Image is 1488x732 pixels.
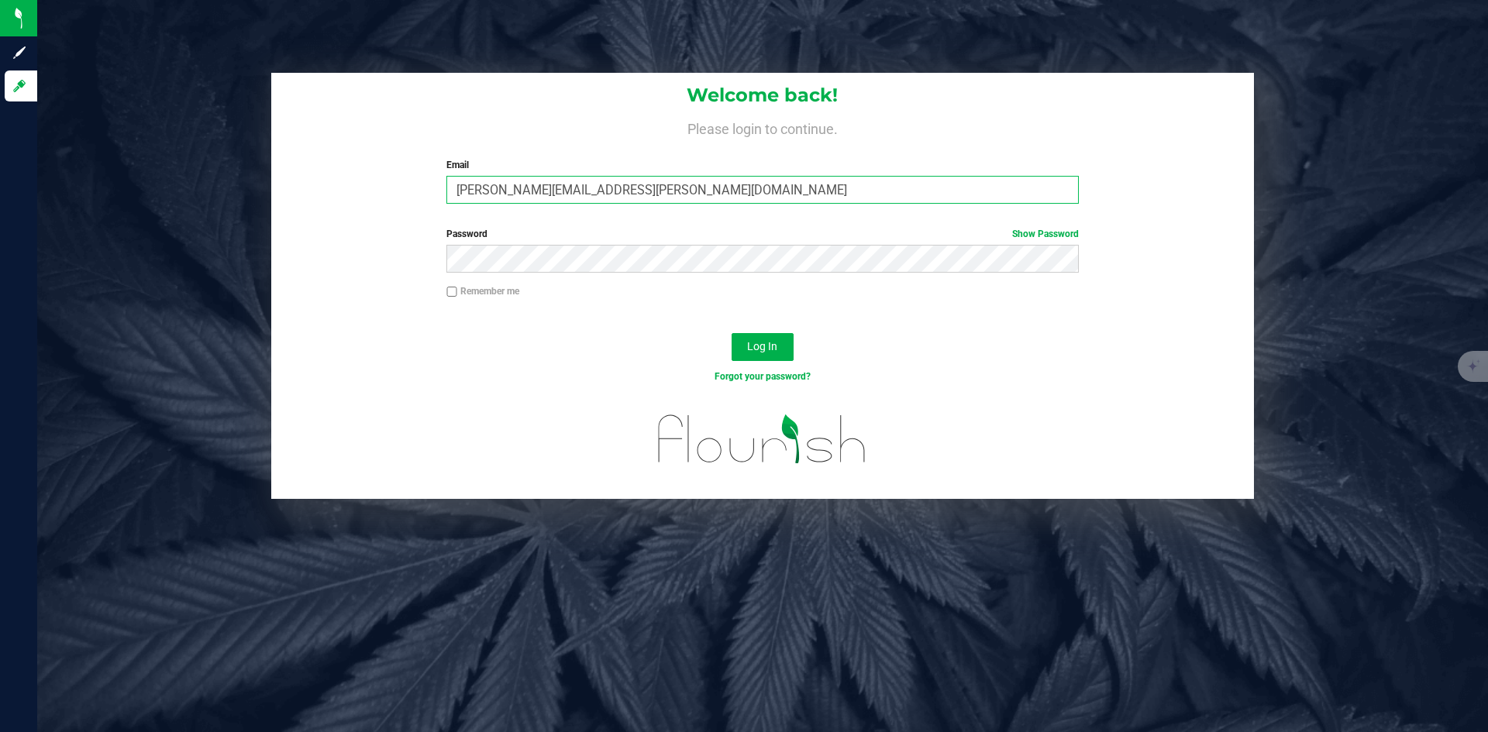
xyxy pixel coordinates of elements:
[446,284,519,298] label: Remember me
[732,333,794,361] button: Log In
[639,400,885,479] img: flourish_logo.svg
[446,287,457,297] input: Remember me
[446,158,1078,172] label: Email
[271,85,1254,105] h1: Welcome back!
[715,371,811,382] a: Forgot your password?
[1012,229,1079,239] a: Show Password
[747,340,777,352] span: Log In
[12,78,27,94] inline-svg: Log in
[446,229,487,239] span: Password
[12,45,27,60] inline-svg: Sign up
[271,118,1254,136] h4: Please login to continue.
